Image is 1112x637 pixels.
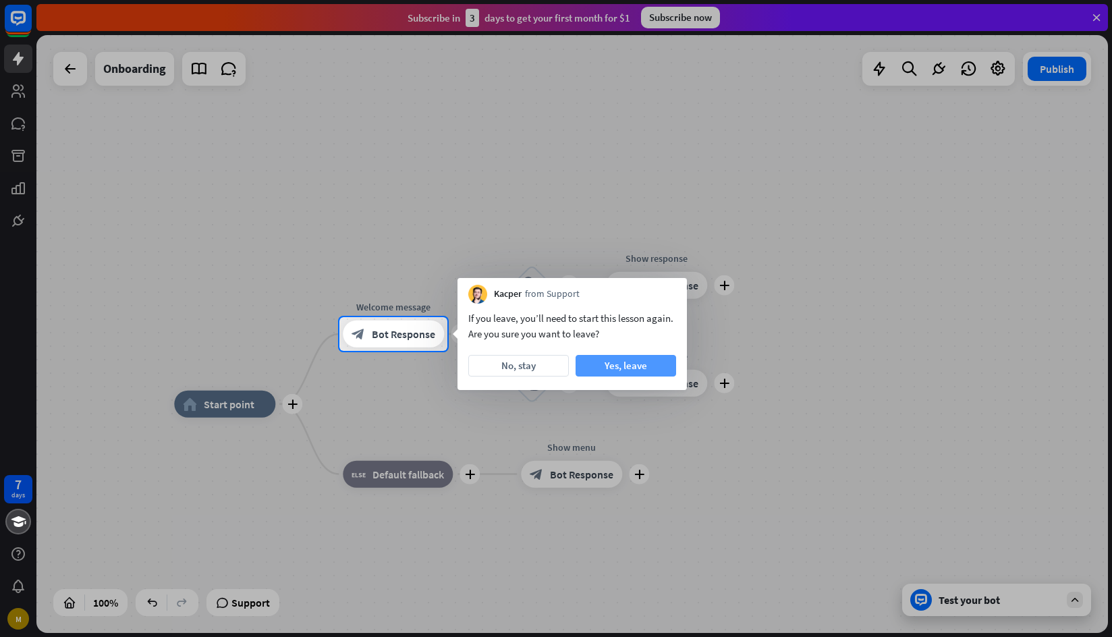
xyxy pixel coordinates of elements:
[576,355,676,377] button: Yes, leave
[494,287,522,301] span: Kacper
[11,5,51,46] button: Open LiveChat chat widget
[468,310,676,341] div: If you leave, you’ll need to start this lesson again. Are you sure you want to leave?
[352,327,365,341] i: block_bot_response
[468,355,569,377] button: No, stay
[525,287,580,301] span: from Support
[372,327,435,341] span: Bot Response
